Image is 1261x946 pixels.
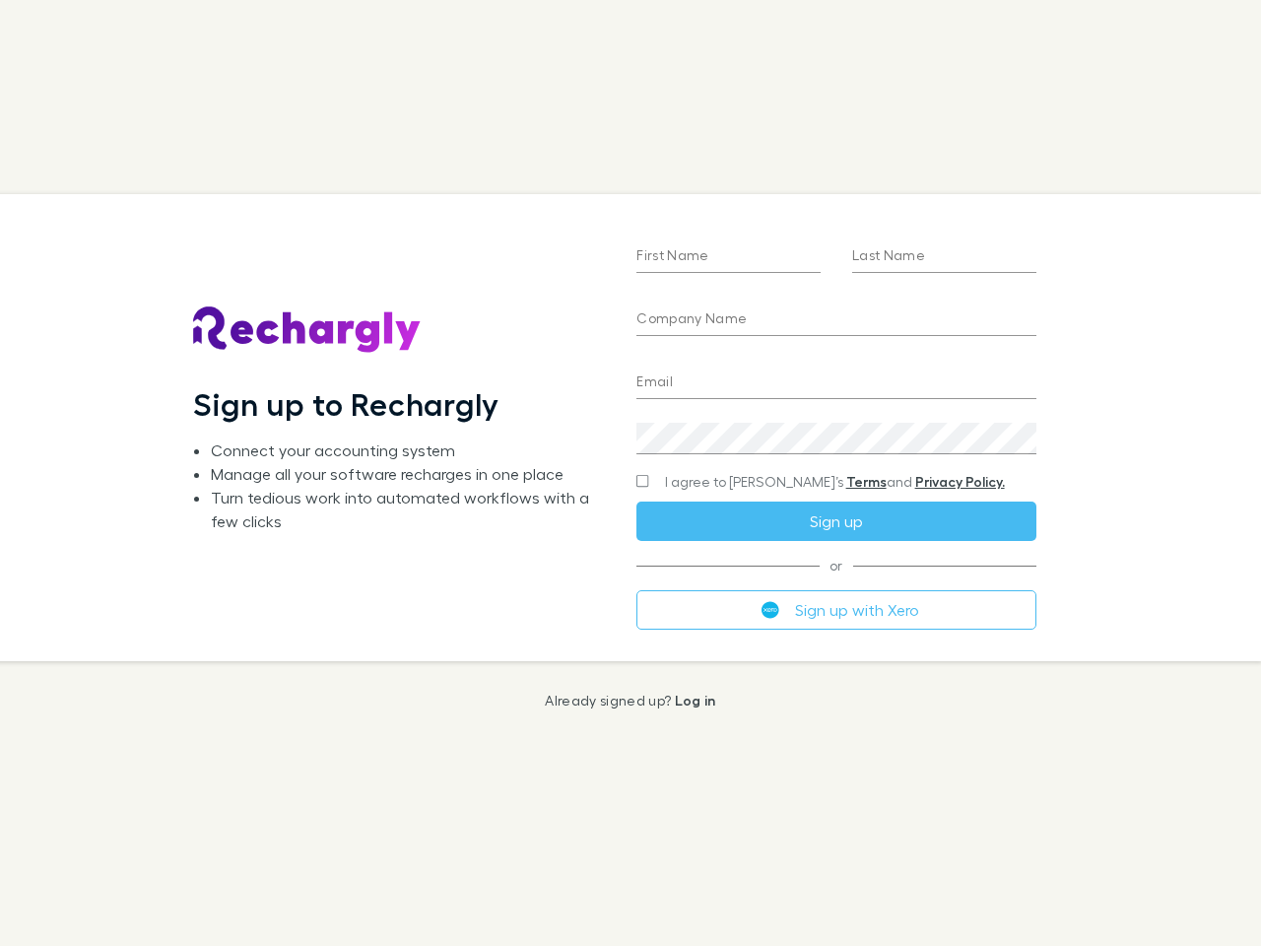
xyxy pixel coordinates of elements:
[675,692,716,709] a: Log in
[193,306,422,354] img: Rechargly's Logo
[193,385,499,423] h1: Sign up to Rechargly
[636,590,1035,630] button: Sign up with Xero
[846,473,887,490] a: Terms
[545,693,715,709] p: Already signed up?
[211,462,605,486] li: Manage all your software recharges in one place
[915,473,1005,490] a: Privacy Policy.
[211,439,605,462] li: Connect your accounting system
[762,601,779,619] img: Xero's logo
[636,502,1035,541] button: Sign up
[636,565,1035,566] span: or
[665,472,1005,492] span: I agree to [PERSON_NAME]’s and
[211,486,605,533] li: Turn tedious work into automated workflows with a few clicks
